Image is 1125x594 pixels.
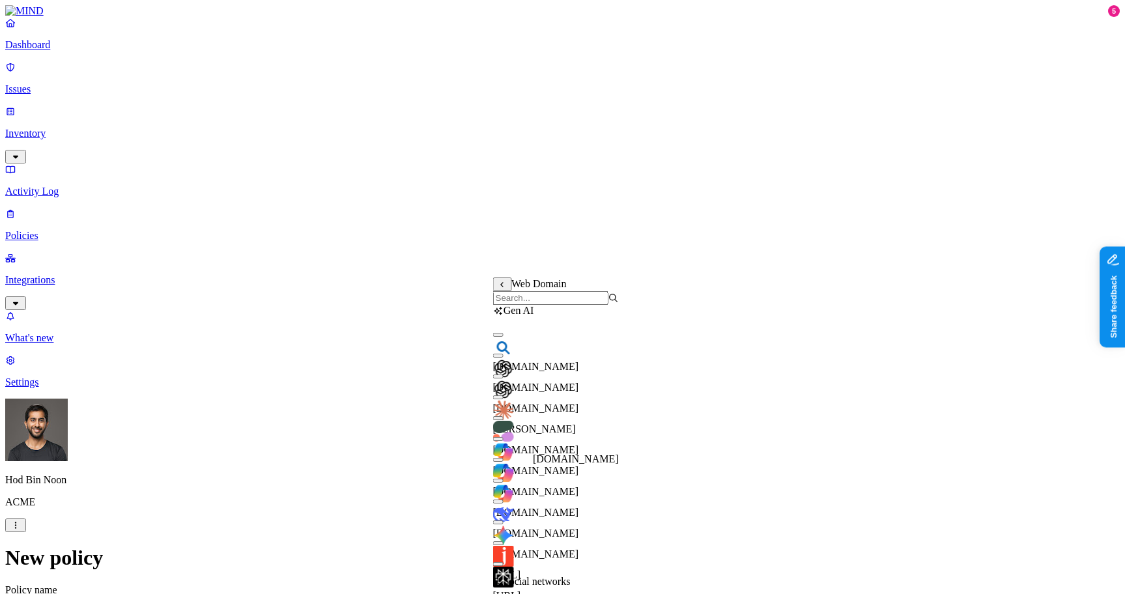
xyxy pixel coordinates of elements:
img: copilot.cloud.microsoft favicon [493,442,514,462]
a: Integrations [5,252,1120,308]
a: Activity Log [5,163,1120,197]
img: jasper.ai favicon [493,546,514,567]
div: Gen AI [493,305,619,317]
a: MIND [5,5,1120,17]
img: chat.openai.com favicon [493,358,514,379]
div: Social networks [493,576,619,587]
img: perplexity.ai favicon [493,567,514,587]
a: Issues [5,61,1120,95]
p: Hod Bin Noon [5,474,1120,486]
p: Dashboard [5,39,1120,51]
p: Activity Log [5,186,1120,197]
input: Search... [493,291,608,305]
p: ACME [5,496,1120,508]
img: Hod Bin Noon [5,399,68,461]
img: m365.cloud.microsoft favicon [493,483,514,504]
p: Inventory [5,128,1120,139]
h1: New policy [5,546,1120,570]
a: Dashboard [5,17,1120,51]
img: MIND [5,5,44,17]
p: Settings [5,376,1120,388]
img: bing.com favicon [493,337,514,358]
a: Policies [5,208,1120,242]
img: claude.ai favicon [493,400,514,421]
p: Issues [5,83,1120,95]
a: Inventory [5,106,1120,162]
div: 5 [1108,5,1120,17]
p: Integrations [5,274,1120,286]
a: What's new [5,310,1120,344]
img: copilot.microsoft.com favicon [493,462,514,483]
img: cohere.com favicon [493,421,514,442]
a: Settings [5,354,1120,388]
div: [DOMAIN_NAME] [533,453,619,465]
img: deepseek.com favicon [493,504,514,525]
p: What's new [5,332,1120,344]
p: Policies [5,230,1120,242]
img: gemini.google.com favicon [493,525,514,546]
img: chatgpt.com favicon [493,379,514,400]
span: Web Domain [511,278,566,289]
